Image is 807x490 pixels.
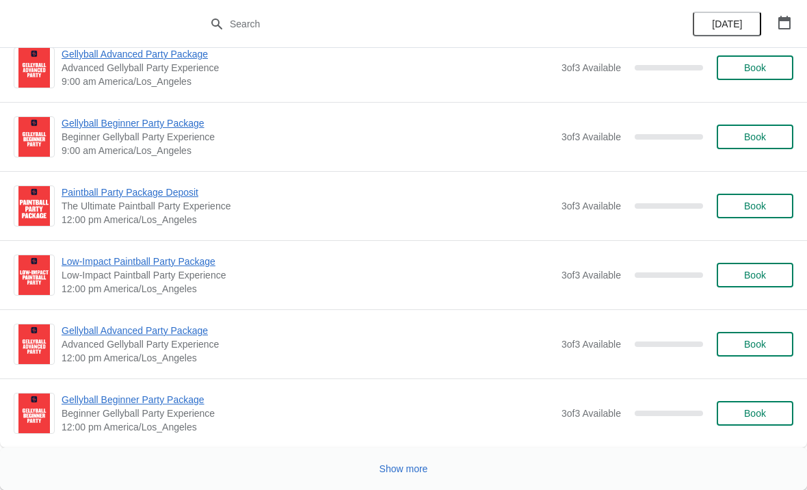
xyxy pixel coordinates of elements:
[561,201,621,211] span: 3 of 3 Available
[62,420,555,434] span: 12:00 pm America/Los_Angeles
[717,401,793,426] button: Book
[744,408,766,419] span: Book
[62,47,555,61] span: Gellyball Advanced Party Package
[62,351,555,365] span: 12:00 pm America/Los_Angeles
[62,337,555,351] span: Advanced Gellyball Party Experience
[18,394,50,433] img: Gellyball Beginner Party Package | Beginner Gellyball Party Experience | 12:00 pm America/Los_Ang...
[693,12,761,36] button: [DATE]
[717,125,793,149] button: Book
[380,463,428,474] span: Show more
[717,263,793,287] button: Book
[18,48,50,88] img: Gellyball Advanced Party Package | Advanced Gellyball Party Experience | 9:00 am America/Los_Angeles
[744,131,766,142] span: Book
[62,282,555,296] span: 12:00 pm America/Los_Angeles
[62,268,555,282] span: Low-Impact Paintball Party Experience
[62,255,555,268] span: Low-Impact Paintball Party Package
[62,116,555,130] span: Gellyball Beginner Party Package
[62,130,555,144] span: Beginner Gellyball Party Experience
[561,131,621,142] span: 3 of 3 Available
[561,339,621,350] span: 3 of 3 Available
[744,201,766,211] span: Book
[717,332,793,357] button: Book
[18,186,50,226] img: Paintball Party Package Deposit | The Ultimate Paintball Party Experience | 12:00 pm America/Los_...
[712,18,742,29] span: [DATE]
[62,75,555,88] span: 9:00 am America/Los_Angeles
[561,408,621,419] span: 3 of 3 Available
[62,185,555,199] span: Paintball Party Package Deposit
[717,55,793,80] button: Book
[62,407,555,420] span: Beginner Gellyball Party Experience
[62,61,555,75] span: Advanced Gellyball Party Experience
[62,213,555,227] span: 12:00 pm America/Los_Angeles
[62,199,555,213] span: The Ultimate Paintball Party Experience
[62,324,555,337] span: Gellyball Advanced Party Package
[744,339,766,350] span: Book
[744,270,766,281] span: Book
[18,324,50,364] img: Gellyball Advanced Party Package | Advanced Gellyball Party Experience | 12:00 pm America/Los_Ang...
[744,62,766,73] span: Book
[561,270,621,281] span: 3 of 3 Available
[62,144,555,157] span: 9:00 am America/Los_Angeles
[62,393,555,407] span: Gellyball Beginner Party Package
[18,255,50,295] img: Low-Impact Paintball Party Package | Low-Impact Paintball Party Experience | 12:00 pm America/Los...
[229,12,605,36] input: Search
[374,456,434,481] button: Show more
[717,194,793,218] button: Book
[18,117,50,157] img: Gellyball Beginner Party Package | Beginner Gellyball Party Experience | 9:00 am America/Los_Angeles
[561,62,621,73] span: 3 of 3 Available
